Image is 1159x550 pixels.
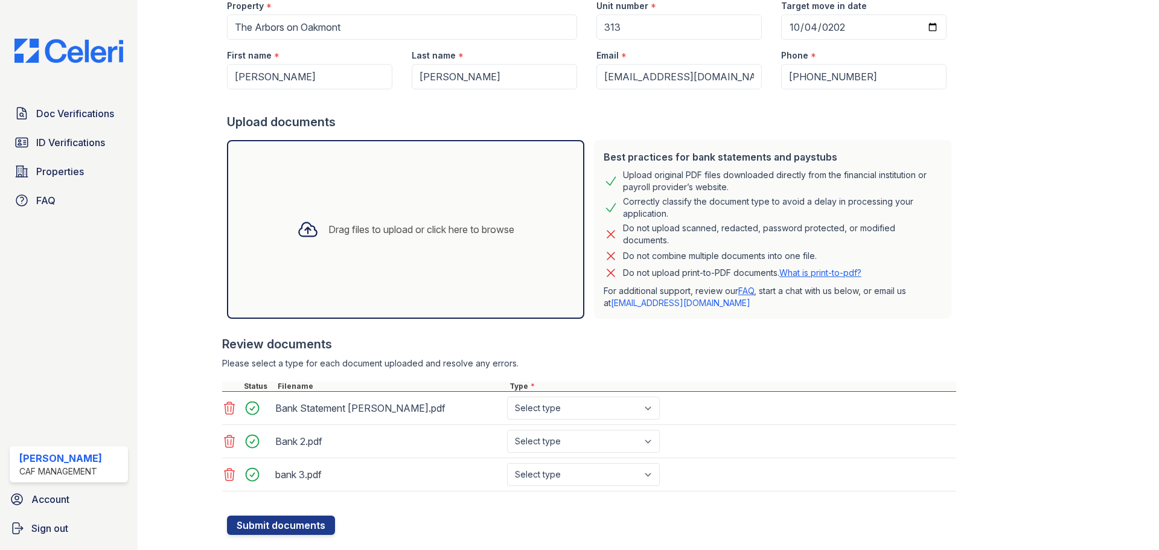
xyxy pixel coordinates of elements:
button: Submit documents [227,516,335,535]
div: bank 3.pdf [275,465,502,484]
div: [PERSON_NAME] [19,451,102,465]
div: Bank Statement [PERSON_NAME].pdf [275,398,502,418]
div: Status [241,382,275,391]
a: ID Verifications [10,130,128,155]
img: CE_Logo_Blue-a8612792a0a2168367f1c8372b55b34899dd931a85d93a1a3d3e32e68fde9ad4.png [5,39,133,63]
div: Please select a type for each document uploaded and resolve any errors. [222,357,956,369]
p: For additional support, review our , start a chat with us below, or email us at [604,285,942,309]
a: Account [5,487,133,511]
div: Upload documents [227,114,956,130]
span: FAQ [36,193,56,208]
a: FAQ [738,286,754,296]
span: Properties [36,164,84,179]
label: Email [596,50,619,62]
a: What is print-to-pdf? [779,267,861,278]
a: Properties [10,159,128,184]
label: Last name [412,50,456,62]
div: CAF Management [19,465,102,478]
div: Upload original PDF files downloaded directly from the financial institution or payroll provider’... [623,169,942,193]
label: Phone [781,50,808,62]
div: Filename [275,382,507,391]
div: Type [507,382,956,391]
div: Do not combine multiple documents into one file. [623,249,817,263]
span: Account [31,492,69,507]
div: Drag files to upload or click here to browse [328,222,514,237]
div: Review documents [222,336,956,353]
div: Bank 2.pdf [275,432,502,451]
span: ID Verifications [36,135,105,150]
a: Sign out [5,516,133,540]
span: Sign out [31,521,68,536]
label: First name [227,50,272,62]
div: Best practices for bank statements and paystubs [604,150,942,164]
p: Do not upload print-to-PDF documents. [623,267,861,279]
span: Doc Verifications [36,106,114,121]
a: Doc Verifications [10,101,128,126]
a: FAQ [10,188,128,213]
div: Correctly classify the document type to avoid a delay in processing your application. [623,196,942,220]
div: Do not upload scanned, redacted, password protected, or modified documents. [623,222,942,246]
a: [EMAIL_ADDRESS][DOMAIN_NAME] [611,298,750,308]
